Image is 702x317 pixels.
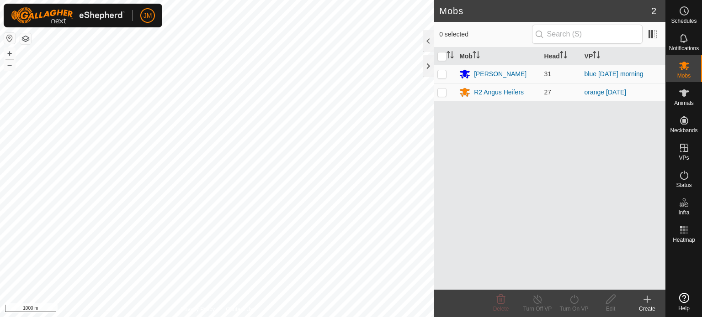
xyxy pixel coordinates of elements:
span: VPs [679,155,689,161]
span: 2 [651,4,656,18]
div: R2 Angus Heifers [474,88,524,97]
span: Delete [493,306,509,312]
th: Mob [456,47,540,65]
p-sorticon: Activate to sort [473,52,480,60]
span: 0 selected [439,30,532,39]
a: orange [DATE] [585,88,627,96]
span: JM [144,11,152,21]
span: Status [676,182,691,188]
a: Privacy Policy [181,305,215,313]
button: Reset Map [4,33,15,44]
span: Help [678,306,690,311]
span: Animals [674,100,694,106]
th: Head [541,47,581,65]
span: Neckbands [670,128,697,133]
span: Notifications [669,46,699,51]
div: Turn On VP [556,305,592,313]
p-sorticon: Activate to sort [560,52,567,60]
p-sorticon: Activate to sort [593,52,600,60]
span: Heatmap [673,237,695,243]
p-sorticon: Activate to sort [447,52,454,60]
input: Search (S) [532,25,643,44]
span: Infra [678,210,689,215]
button: – [4,60,15,71]
div: Turn Off VP [519,305,556,313]
a: blue [DATE] morning [585,70,643,78]
h2: Mobs [439,5,651,16]
div: Create [629,305,665,313]
div: Edit [592,305,629,313]
span: 31 [544,70,552,78]
a: Help [666,289,702,315]
span: 27 [544,88,552,96]
span: Schedules [671,18,697,24]
div: [PERSON_NAME] [474,69,526,79]
img: Gallagher Logo [11,7,125,24]
button: Map Layers [20,33,31,44]
button: + [4,48,15,59]
span: Mobs [677,73,691,78]
a: Contact Us [226,305,253,313]
th: VP [581,47,665,65]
